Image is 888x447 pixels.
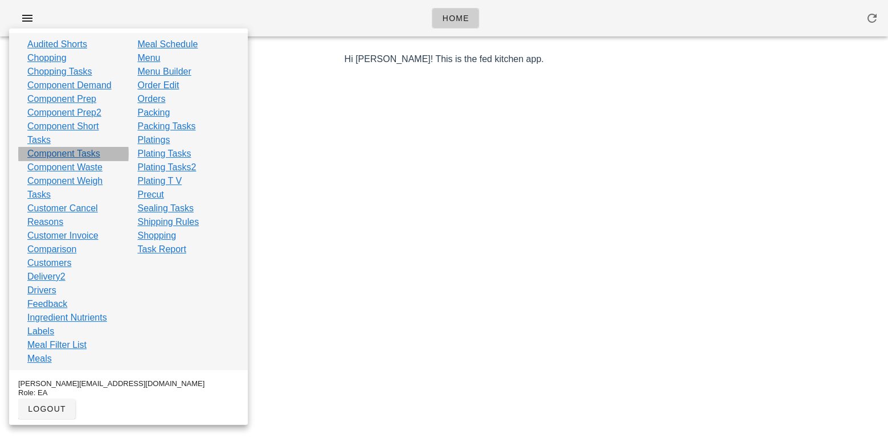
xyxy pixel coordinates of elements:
a: Component Waste [27,161,103,174]
a: Component Prep [27,92,96,106]
a: Menu [137,51,160,65]
a: Component Short Tasks [27,120,119,147]
a: Customers [27,256,71,270]
a: Shopping [137,229,176,243]
button: logout [18,399,75,419]
a: Plating T V [137,174,182,188]
a: Customer Cancel Reasons [27,202,119,229]
a: Component Prep2 [27,106,101,120]
a: Meal Schedule [137,38,198,51]
a: Ingredient Nutrients [27,311,107,325]
div: [PERSON_NAME][EMAIL_ADDRESS][DOMAIN_NAME] [18,379,239,388]
a: Feedback [27,297,67,311]
a: Precut [137,188,163,202]
a: Sealing Tasks [137,202,193,215]
a: Chopping Tasks [27,65,92,79]
div: Role: EA [18,388,239,397]
a: Shipping Rules [137,215,199,229]
a: Component Tasks [27,147,100,161]
a: Plating Tasks [137,147,191,161]
a: Plating Tasks2 [137,161,196,174]
a: Component Demand [27,79,112,92]
a: Labels [27,325,54,338]
span: logout [27,404,66,413]
a: Delivery2 [27,270,66,284]
a: Platings [137,133,170,147]
a: Audited Shorts [27,38,87,51]
a: Orders [137,92,165,106]
a: Home [432,8,478,28]
a: Task Report [137,243,186,256]
a: Menu Builder [137,65,191,79]
span: Home [441,14,469,23]
a: Chopping [27,51,67,65]
a: Meals [27,352,52,366]
a: Customer Invoice Comparison [27,229,119,256]
a: Order Edit [137,79,179,92]
a: Packing Tasks [137,120,195,133]
p: Hi [PERSON_NAME]! This is the fed kitchen app. [113,52,775,66]
a: Component Weigh Tasks [27,174,119,202]
a: Packing [137,106,170,120]
a: Meal Filter List [27,338,87,352]
a: Drivers [27,284,56,297]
